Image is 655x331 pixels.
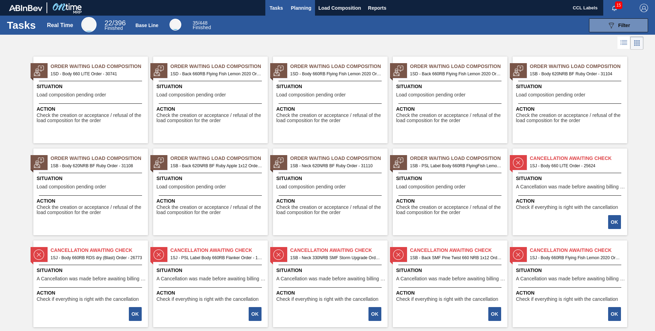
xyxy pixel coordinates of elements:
[157,205,266,215] span: Check the creation or acceptance / refusal of the load composition for the order
[276,175,386,182] span: Situation
[396,205,506,215] span: Check the creation or acceptance / refusal of the load composition for the order
[154,66,164,76] img: status
[589,18,648,32] button: Filter
[51,247,148,254] span: Cancellation Awaiting Check
[276,267,386,274] span: Situation
[47,22,73,28] div: Real Time
[393,158,404,168] img: status
[290,254,382,262] span: 1SB - Neck 330NRB SMF Storm Upgrade Order - 18481
[51,63,148,70] span: Order Waiting Load Composition
[130,306,142,322] div: Complete task: 2198323
[396,113,506,124] span: Check the creation or acceptance / refusal of the load composition for the order
[157,267,266,274] span: Situation
[7,21,38,29] h1: Tasks
[37,105,146,113] span: Action
[396,297,498,302] span: Check if everything is right with the cancellation
[276,289,386,297] span: Action
[157,297,259,302] span: Check if everything is right with the cancellation
[37,297,139,302] span: Check if everything is right with the cancellation
[608,307,621,321] button: OK
[516,92,586,97] span: Load composition pending order
[171,155,268,162] span: Order Waiting Load Composition
[157,276,266,281] span: A Cancellation was made before awaiting billing stage
[516,197,625,205] span: Action
[530,254,622,262] span: 1SJ - Body 660RB Flying Fish Lemon 2020 Order - 25951
[516,205,618,210] span: Check if everything is right with the cancellation
[157,92,226,97] span: Load composition pending order
[157,197,266,205] span: Action
[193,20,208,26] span: / 448
[488,307,501,321] button: OK
[608,215,621,229] button: OK
[410,162,502,170] span: 1SB - PSL Label Body 660RB FlyingFish Lemon PU Order - 31112
[34,249,44,260] img: status
[276,184,346,189] span: Load composition pending order
[410,254,502,262] span: 1SB - Back SMF Pine Twist 660 NRB 1x12 Order - 24140
[290,63,388,70] span: Order Waiting Load Composition
[609,214,622,230] div: Complete task: 2198209
[618,23,630,28] span: Filter
[157,184,226,189] span: Load composition pending order
[516,83,625,90] span: Situation
[37,197,146,205] span: Action
[318,4,361,12] span: Load Composition
[410,63,507,70] span: Order Waiting Load Composition
[617,36,630,50] div: List Vision
[516,184,625,189] span: A Cancellation was made before awaiting billing stage
[51,254,142,262] span: 1SJ - Body 660RB RDS dry (Blast) Order - 26773
[37,113,146,124] span: Check the creation or acceptance / refusal of the load composition for the order
[34,66,44,76] img: status
[530,70,622,78] span: 1SB - Body 620NRB BF Ruby Order - 31104
[615,1,622,9] span: 15
[290,162,382,170] span: 1SB - Neck 620NRB BF Ruby Order - 31110
[249,307,262,321] button: OK
[396,276,506,281] span: A Cancellation was made before awaiting billing stage
[513,66,523,76] img: status
[51,162,142,170] span: 1SB - Body 620NRB BF Ruby Order - 31108
[171,162,262,170] span: 1SB - Back 620NRB BF Ruby Apple 1x12 Order - 31109
[157,83,266,90] span: Situation
[513,249,523,260] img: status
[516,267,625,274] span: Situation
[290,70,382,78] span: 1SD - Body 660RB Flying Fish Lemon 2020 Order - 31010
[368,4,387,12] span: Reports
[273,158,284,168] img: status
[37,175,146,182] span: Situation
[37,276,146,281] span: A Cancellation was made before awaiting billing stage
[516,276,625,281] span: A Cancellation was made before awaiting billing stage
[157,105,266,113] span: Action
[516,175,625,182] span: Situation
[290,247,388,254] span: Cancellation Awaiting Check
[530,63,627,70] span: Order Waiting Load Composition
[273,249,284,260] img: status
[81,17,97,32] div: Real Time
[51,155,148,162] span: Order Waiting Load Composition
[630,36,644,50] div: Card Vision
[193,21,211,30] div: Base Line
[513,158,523,168] img: status
[157,113,266,124] span: Check the creation or acceptance / refusal of the load composition for the order
[105,19,112,27] span: 22
[34,158,44,168] img: status
[516,105,625,113] span: Action
[169,19,181,31] div: Base Line
[273,66,284,76] img: status
[396,175,506,182] span: Situation
[410,155,507,162] span: Order Waiting Load Composition
[396,184,466,189] span: Load composition pending order
[369,306,382,322] div: Complete task: 2198339
[609,306,622,322] div: Complete task: 2198429
[516,113,625,124] span: Check the creation or acceptance / refusal of the load composition for the order
[396,289,506,297] span: Action
[276,83,386,90] span: Situation
[640,4,648,12] img: Logout
[396,105,506,113] span: Action
[105,20,126,31] div: Real Time
[193,25,211,30] span: Finished
[37,83,146,90] span: Situation
[530,155,627,162] span: Cancellation Awaiting Check
[276,113,386,124] span: Check the creation or acceptance / refusal of the load composition for the order
[393,249,404,260] img: status
[171,70,262,78] span: 1SD - Back 660RB Flying Fish Lemon 2020 Order - 30779
[396,197,506,205] span: Action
